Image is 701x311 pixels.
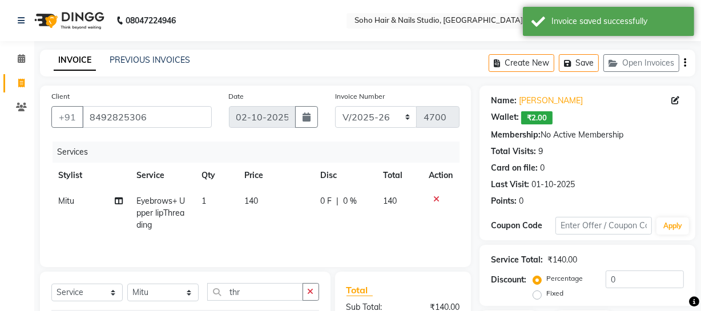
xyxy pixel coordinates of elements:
span: Mitu [58,196,74,206]
span: | [336,195,339,207]
div: Points: [491,195,517,207]
div: Card on file: [491,162,538,174]
button: Create New [489,54,554,72]
input: Enter Offer / Coupon Code [555,217,652,235]
div: Total Visits: [491,146,536,157]
button: Save [559,54,599,72]
div: Wallet: [491,111,519,124]
input: Search by Name/Mobile/Email/Code [82,106,212,128]
label: Percentage [546,273,583,284]
th: Action [422,163,460,188]
div: 9 [538,146,543,157]
a: [PERSON_NAME] [519,95,583,107]
span: 0 F [320,195,332,207]
button: Apply [656,217,689,235]
label: Fixed [546,288,563,298]
div: 01-10-2025 [531,179,575,191]
div: Name: [491,95,517,107]
th: Service [130,163,195,188]
input: Search or Scan [207,283,303,301]
th: Qty [195,163,238,188]
div: Membership: [491,129,541,141]
div: No Active Membership [491,129,684,141]
th: Disc [313,163,376,188]
div: Last Visit: [491,179,529,191]
span: Eyebrows+ Upper lipThreading [136,196,185,230]
div: Coupon Code [491,220,555,232]
a: INVOICE [54,50,96,71]
div: 0 [540,162,545,174]
th: Total [376,163,422,188]
label: Date [229,91,244,102]
button: Open Invoices [603,54,679,72]
span: ₹2.00 [521,111,553,124]
th: Price [238,163,314,188]
th: Stylist [51,163,130,188]
a: PREVIOUS INVOICES [110,55,190,65]
b: 08047224946 [126,5,176,37]
span: Total [347,284,373,296]
div: ₹140.00 [547,254,577,266]
label: Invoice Number [335,91,385,102]
label: Client [51,91,70,102]
span: 140 [245,196,259,206]
button: +91 [51,106,83,128]
div: Discount: [491,274,526,286]
span: 1 [202,196,206,206]
div: Services [53,142,468,163]
div: 0 [519,195,523,207]
img: logo [29,5,107,37]
span: 0 % [343,195,357,207]
div: Service Total: [491,254,543,266]
div: Invoice saved successfully [551,15,686,27]
span: 140 [383,196,397,206]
